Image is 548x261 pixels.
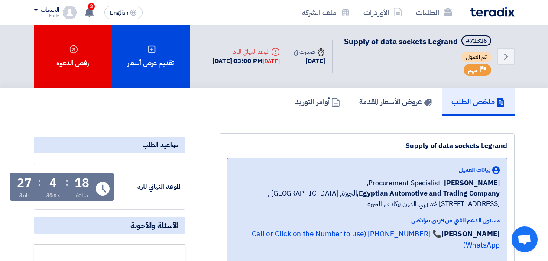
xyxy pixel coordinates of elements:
[34,13,59,18] div: Fady
[466,38,487,44] div: #71316
[110,10,128,16] span: English
[344,35,458,47] span: Supply of data sockets Legrand
[451,97,505,106] h5: ملخص الطلب
[357,188,499,199] b: Egyptian Automotive and Trading Company,
[212,56,280,66] div: [DATE] 03:00 PM
[459,165,490,174] span: بيانات العميل
[409,2,459,23] a: الطلبات
[63,6,77,19] img: profile_test.png
[76,191,88,200] div: ساعة
[344,35,493,48] h5: Supply of data sockets Legrand
[461,52,491,62] span: تم القبول
[130,220,178,230] span: الأسئلة والأجوبة
[285,88,350,116] a: أوامر التوريد
[104,6,143,19] button: English
[359,97,432,106] h5: عروض الأسعار المقدمة
[294,47,325,56] div: صدرت في
[112,25,190,88] div: تقديم عرض أسعار
[470,7,515,17] img: Teradix logo
[350,88,442,116] a: عروض الأسعار المقدمة
[65,174,68,190] div: :
[17,177,32,189] div: 27
[34,25,112,88] div: رفض الدعوة
[357,2,409,23] a: الأوردرات
[441,229,500,239] strong: [PERSON_NAME]
[19,191,29,200] div: ثانية
[252,229,500,251] a: 📞 [PHONE_NUMBER] (Call or Click on the Number to use WhatsApp)
[212,47,280,56] div: الموعد النهائي للرد
[46,191,60,200] div: دقيقة
[75,177,89,189] div: 18
[444,178,500,188] span: [PERSON_NAME]
[88,3,95,10] span: 3
[295,97,340,106] h5: أوامر التوريد
[234,188,500,209] span: الجيزة, [GEOGRAPHIC_DATA] ,[STREET_ADDRESS] محمد بهي الدين بركات , الجيزة
[442,88,515,116] a: ملخص الطلب
[468,66,478,74] span: مهم
[116,182,181,192] div: الموعد النهائي للرد
[295,2,357,23] a: ملف الشركة
[49,177,57,189] div: 4
[512,226,538,252] div: Open chat
[234,216,500,225] div: مسئول الدعم الفني من فريق تيرادكس
[294,56,325,66] div: [DATE]
[227,141,507,151] div: Supply of data sockets Legrand
[263,57,280,66] div: [DATE]
[41,6,59,14] div: الحساب
[34,137,185,153] div: مواعيد الطلب
[366,178,441,188] span: Procurement Specialist,
[38,174,41,190] div: :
